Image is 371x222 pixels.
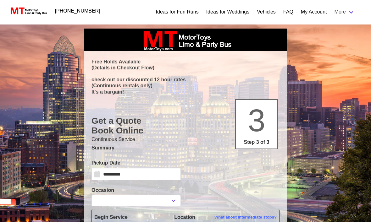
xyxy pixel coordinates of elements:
a: My Account [301,8,327,16]
p: (Continuous rentals only) [91,83,280,89]
img: box_logo_brand.jpeg [138,29,233,51]
label: Begin Service [94,214,165,221]
span: Location [174,214,195,220]
p: Step 3 of 3 [238,138,275,146]
h1: Get a Quote Book Online [91,116,280,136]
p: check out our discounted 12 hour rates [91,77,280,83]
a: Ideas for Weddings [206,8,250,16]
a: FAQ [283,8,293,16]
a: [PHONE_NUMBER] [51,5,104,17]
a: Ideas for Fun Runs [156,8,199,16]
p: Free Holds Available [91,59,280,65]
a: More [331,6,358,18]
p: It's a bargain! [91,89,280,95]
p: Summary [91,144,280,152]
span: 3 [248,103,265,138]
a: Vehicles [257,8,276,16]
span: What about intermediate stops? [214,214,277,220]
label: Occasion [91,187,181,194]
label: Pickup Date [91,159,181,167]
p: Continuous Service [91,136,280,143]
p: (Details in Checkout Flow) [91,65,280,71]
img: MotorToys Logo [9,7,47,15]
